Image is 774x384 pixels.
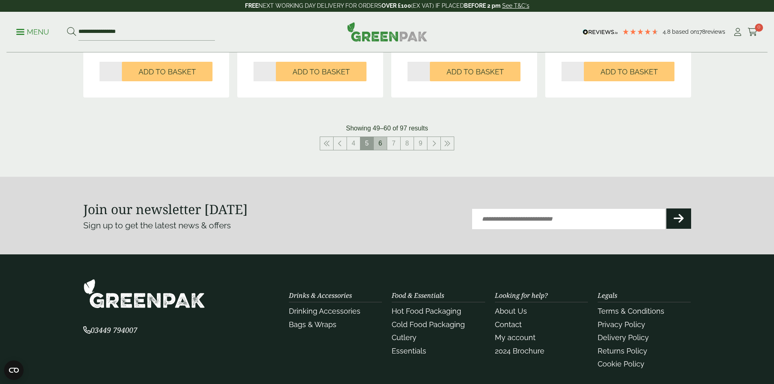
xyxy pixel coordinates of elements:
[672,28,697,35] span: Based on
[16,27,49,37] p: Menu
[293,67,350,76] span: Add to Basket
[733,28,743,36] i: My Account
[598,347,647,355] a: Returns Policy
[464,2,501,9] strong: BEFORE 2 pm
[83,279,205,308] img: GreenPak Supplies
[347,137,360,150] a: 4
[622,28,659,35] div: 4.78 Stars
[122,62,212,81] button: Add to Basket
[83,200,248,218] strong: Join our newsletter [DATE]
[392,347,426,355] a: Essentials
[598,307,664,315] a: Terms & Conditions
[583,29,618,35] img: REVIEWS.io
[584,62,674,81] button: Add to Basket
[705,28,725,35] span: reviews
[697,28,705,35] span: 178
[360,137,373,150] span: 5
[598,320,645,329] a: Privacy Policy
[83,219,357,232] p: Sign up to get the latest news & offers
[83,325,137,335] span: 03449 794007
[414,137,427,150] a: 9
[495,307,527,315] a: About Us
[495,320,522,329] a: Contact
[382,2,411,9] strong: OVER £100
[748,28,758,36] i: Cart
[502,2,529,9] a: See T&C's
[276,62,366,81] button: Add to Basket
[374,137,387,150] a: 6
[392,307,461,315] a: Hot Food Packaging
[601,67,658,76] span: Add to Basket
[392,320,465,329] a: Cold Food Packaging
[495,333,536,342] a: My account
[16,27,49,35] a: Menu
[245,2,258,9] strong: FREE
[392,333,416,342] a: Cutlery
[289,320,336,329] a: Bags & Wraps
[289,307,360,315] a: Drinking Accessories
[748,26,758,38] a: 0
[387,137,400,150] a: 7
[4,360,24,380] button: Open CMP widget
[139,67,196,76] span: Add to Basket
[663,28,672,35] span: 4.8
[598,360,644,368] a: Cookie Policy
[346,124,428,133] p: Showing 49–60 of 97 results
[447,67,504,76] span: Add to Basket
[755,24,763,32] span: 0
[347,22,427,41] img: GreenPak Supplies
[430,62,520,81] button: Add to Basket
[401,137,414,150] a: 8
[598,333,649,342] a: Delivery Policy
[495,347,544,355] a: 2024 Brochure
[83,327,137,334] a: 03449 794007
